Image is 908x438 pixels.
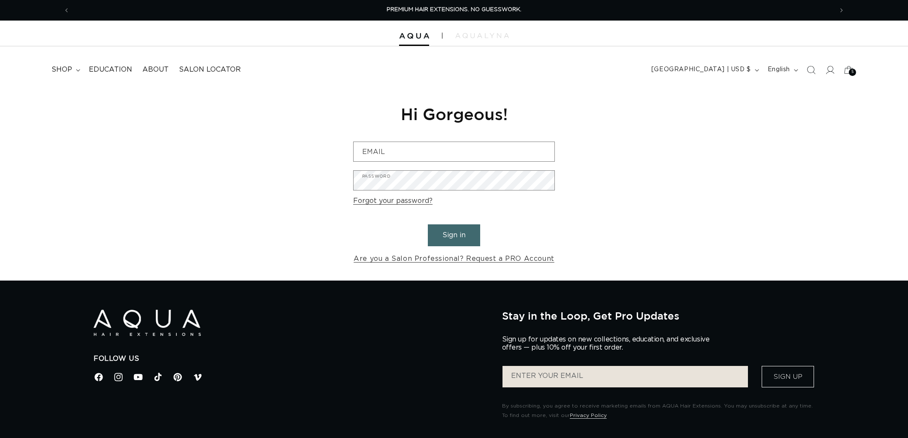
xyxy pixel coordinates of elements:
[428,224,480,246] button: Sign in
[502,335,717,352] p: Sign up for updates on new collections, education, and exclusive offers — plus 10% off your first...
[57,2,76,18] button: Previous announcement
[851,69,854,76] span: 5
[46,60,84,79] summary: shop
[763,62,802,78] button: English
[646,62,763,78] button: [GEOGRAPHIC_DATA] | USD $
[51,65,72,74] span: shop
[84,60,137,79] a: Education
[768,65,790,74] span: English
[354,142,554,161] input: Email
[174,60,246,79] a: Salon Locator
[455,33,509,38] img: aqualyna.com
[802,60,820,79] summary: Search
[94,354,489,363] h2: Follow Us
[651,65,751,74] span: [GEOGRAPHIC_DATA] | USD $
[502,310,814,322] h2: Stay in the Loop, Get Pro Updates
[762,366,814,387] button: Sign Up
[137,60,174,79] a: About
[570,413,607,418] a: Privacy Policy
[142,65,169,74] span: About
[502,366,748,387] input: ENTER YOUR EMAIL
[353,195,433,207] a: Forgot your password?
[89,65,132,74] span: Education
[179,65,241,74] span: Salon Locator
[387,7,521,12] span: PREMIUM HAIR EXTENSIONS. NO GUESSWORK.
[832,2,851,18] button: Next announcement
[94,310,201,336] img: Aqua Hair Extensions
[502,402,814,420] p: By subscribing, you agree to receive marketing emails from AQUA Hair Extensions. You may unsubscr...
[353,103,555,124] h1: Hi Gorgeous!
[399,33,429,39] img: Aqua Hair Extensions
[354,253,554,265] a: Are you a Salon Professional? Request a PRO Account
